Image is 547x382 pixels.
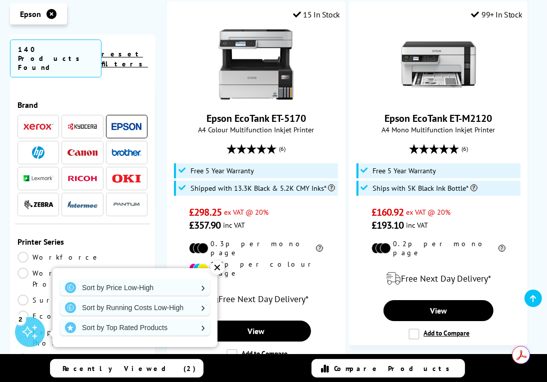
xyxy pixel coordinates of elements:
span: inc VAT [223,220,245,230]
span: Recently Viewed (2) [62,364,196,373]
span: £357.90 [189,219,220,232]
a: EcoTank [17,311,82,322]
a: Epson [111,120,141,133]
div: 99+ In Stock [471,9,522,19]
a: Pantum [111,198,141,211]
img: Epson [111,123,141,130]
img: Lexmark [23,175,53,181]
span: Brand [17,100,147,110]
a: View [383,300,493,321]
a: Zebra [23,198,53,211]
span: 140 Products Found [10,39,101,77]
a: Ricoh [67,172,97,185]
li: 1.0p per colour page [189,260,323,278]
div: ✕ [210,261,224,275]
a: reset filters [101,49,148,68]
span: £193.10 [371,219,404,232]
a: Brother [111,146,141,159]
a: Recently Viewed (2) [50,359,203,378]
img: HP [32,146,44,159]
span: Printer Series [17,237,147,247]
img: OKI [111,174,141,183]
span: (6) [461,139,468,158]
span: ex VAT @ 20% [406,207,450,217]
div: 15 In Stock [293,9,340,19]
span: £298.25 [189,206,221,219]
a: Expression Home [17,354,112,376]
img: Zebra [23,200,53,210]
a: Compare Products [311,359,464,378]
img: Kyocera [67,123,97,130]
span: £160.92 [371,206,404,219]
a: Sort by Running Costs Low-High [60,300,210,316]
a: Epson EcoTank ET-5170 [218,94,293,104]
span: Compare Products [334,364,455,373]
li: 0.2p per mono page [371,239,505,257]
label: Add to Compare [408,329,469,340]
a: Epson EcoTank ET-M2120 [384,112,492,125]
span: A4 Mono Multifunction Inkjet Printer [354,125,522,134]
a: View [201,321,311,342]
a: HP [23,146,53,159]
img: Epson EcoTank ET-5170 [218,27,293,102]
a: Epson EcoTank ET-M2120 [401,94,476,104]
span: Ships with 5K Black Ink Bottle* [373,184,477,192]
a: Sort by Price Low-High [60,280,210,296]
span: Free 5 Year Warranty [190,167,254,175]
div: 2 [15,314,26,325]
a: OKI [111,172,141,185]
a: Lexmark [23,172,53,185]
img: Brother [111,149,141,156]
a: Xerox [23,120,53,133]
li: 0.3p per mono page [189,239,323,257]
a: Workforce [17,252,100,263]
div: modal_delivery [354,265,522,293]
a: Canon [67,146,97,159]
a: Kyocera [67,120,97,133]
a: Epson EcoTank ET-5170 [206,112,306,125]
img: Xerox [23,123,53,130]
img: Intermec [67,201,97,208]
span: inc VAT [406,220,428,230]
a: Sort by Top Rated Products [60,320,210,336]
span: (6) [279,139,285,158]
img: Pantum [111,198,141,210]
div: modal_delivery [172,285,340,313]
span: Epson [20,9,41,19]
span: Shipped with 13.3K Black & 5.2K CMY Inks* [190,184,335,192]
a: Workforce Pro [17,268,100,290]
label: Add to Compare [226,349,287,360]
img: Epson EcoTank ET-M2120 [401,27,476,102]
span: Free 5 Year Warranty [373,167,436,175]
a: Intermec [67,198,97,211]
img: Ricoh [67,176,97,181]
span: ex VAT @ 20% [224,207,268,217]
span: A4 Colour Multifunction Inkjet Printer [172,125,340,134]
img: Canon [67,149,97,156]
a: SureColor [17,295,95,306]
